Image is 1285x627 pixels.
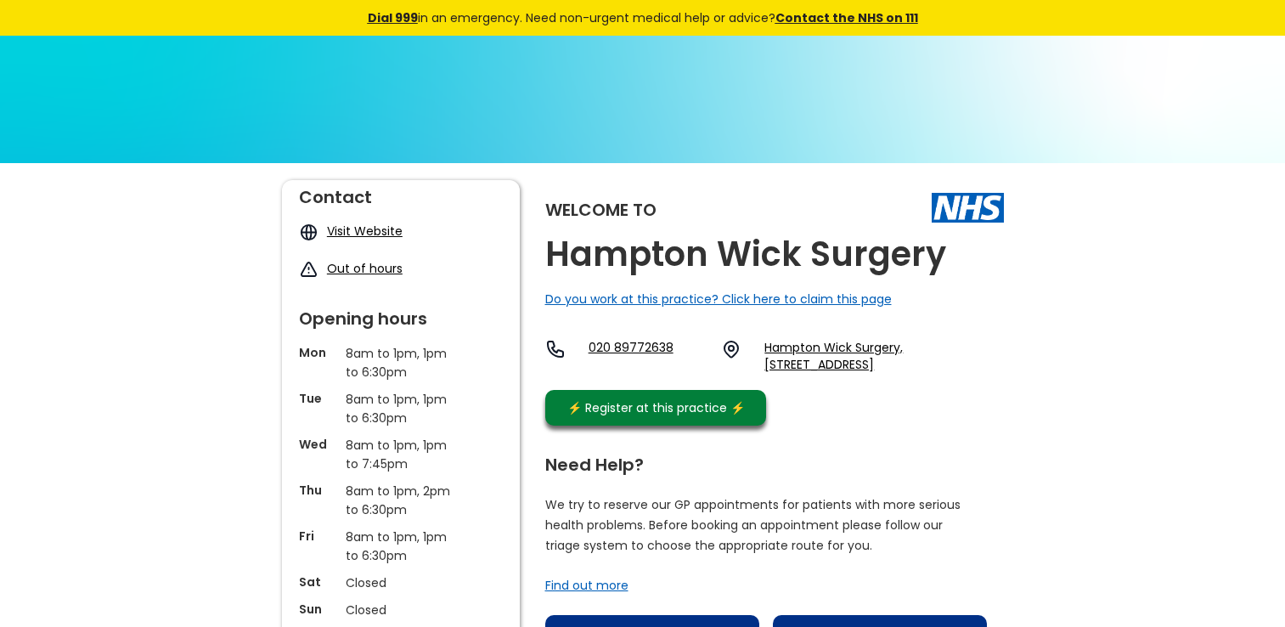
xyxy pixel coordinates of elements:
p: Closed [346,573,456,592]
a: Visit Website [327,223,403,240]
img: globe icon [299,223,318,242]
img: The NHS logo [932,193,1004,222]
p: Thu [299,482,337,499]
p: Closed [346,601,456,619]
div: Opening hours [299,302,503,327]
img: practice location icon [721,339,741,359]
div: Contact [299,180,503,206]
a: Find out more [545,577,628,594]
a: Contact the NHS on 111 [775,9,918,26]
p: Sat [299,573,337,590]
a: Dial 999 [368,9,418,26]
a: Hampton Wick Surgery, [STREET_ADDRESS] [764,339,1003,373]
p: 8am to 1pm, 1pm to 6:30pm [346,344,456,381]
img: exclamation icon [299,260,318,280]
img: telephone icon [545,339,566,359]
p: Fri [299,528,337,545]
p: 8am to 1pm, 1pm to 7:45pm [346,436,456,473]
a: ⚡️ Register at this practice ⚡️ [545,390,766,426]
p: Mon [299,344,337,361]
a: 020 89772638 [589,339,708,373]
div: ⚡️ Register at this practice ⚡️ [559,398,754,417]
p: Sun [299,601,337,618]
p: We try to reserve our GP appointments for patients with more serious health problems. Before book... [545,494,961,556]
div: Welcome to [545,201,657,218]
div: Need Help? [545,448,987,473]
a: Out of hours [327,260,403,277]
a: Do you work at this practice? Click here to claim this page [545,291,892,308]
h2: Hampton Wick Surgery [545,235,946,274]
p: Tue [299,390,337,407]
p: 8am to 1pm, 1pm to 6:30pm [346,528,456,565]
p: 8am to 1pm, 1pm to 6:30pm [346,390,456,427]
div: in an emergency. Need non-urgent medical help or advice? [252,8,1034,27]
p: 8am to 1pm, 2pm to 6:30pm [346,482,456,519]
p: Wed [299,436,337,453]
